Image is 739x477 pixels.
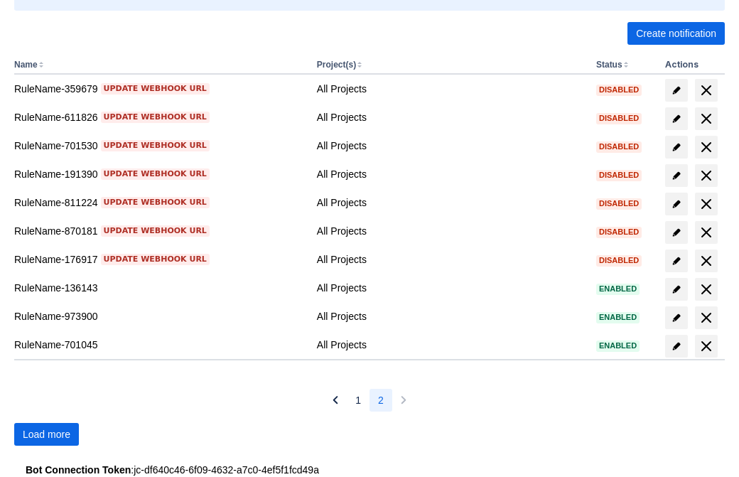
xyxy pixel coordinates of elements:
[317,167,585,181] div: All Projects
[596,171,642,179] span: Disabled
[317,309,585,323] div: All Projects
[23,423,70,446] span: Load more
[104,168,207,180] span: Update webhook URL
[104,140,207,151] span: Update webhook URL
[698,338,715,355] span: delete
[596,257,642,264] span: Disabled
[26,463,713,477] div: : jc-df640c46-6f09-4632-a7c0-4ef5f1fcd49a
[104,112,207,123] span: Update webhook URL
[14,252,306,267] div: RuleName-176917
[671,341,682,352] span: edit
[392,389,415,412] button: Next
[317,195,585,210] div: All Projects
[698,110,715,127] span: delete
[671,284,682,295] span: edit
[104,225,207,237] span: Update webhook URL
[596,342,640,350] span: Enabled
[636,22,716,45] span: Create notification
[317,110,585,124] div: All Projects
[14,167,306,181] div: RuleName-191390
[596,86,642,94] span: Disabled
[14,60,38,70] button: Name
[671,312,682,323] span: edit
[596,200,642,208] span: Disabled
[671,198,682,210] span: edit
[14,281,306,295] div: RuleName-136143
[317,82,585,96] div: All Projects
[14,110,306,124] div: RuleName-611826
[698,195,715,213] span: delete
[26,464,131,476] strong: Bot Connection Token
[324,389,415,412] nav: Pagination
[14,423,79,446] button: Load more
[14,309,306,323] div: RuleName-973900
[317,252,585,267] div: All Projects
[355,389,361,412] span: 1
[14,195,306,210] div: RuleName-811224
[698,281,715,298] span: delete
[671,141,682,153] span: edit
[659,56,725,75] th: Actions
[596,285,640,293] span: Enabled
[104,83,207,95] span: Update webhook URL
[378,389,384,412] span: 2
[698,252,715,269] span: delete
[324,389,347,412] button: Previous
[596,143,642,151] span: Disabled
[347,389,369,412] button: Page 1
[698,224,715,241] span: delete
[671,85,682,96] span: edit
[317,224,585,238] div: All Projects
[104,254,207,265] span: Update webhook URL
[698,309,715,326] span: delete
[104,197,207,208] span: Update webhook URL
[698,139,715,156] span: delete
[596,60,622,70] button: Status
[671,170,682,181] span: edit
[14,338,306,352] div: RuleName-701045
[596,313,640,321] span: Enabled
[671,227,682,238] span: edit
[14,82,306,96] div: RuleName-359679
[14,224,306,238] div: RuleName-870181
[317,281,585,295] div: All Projects
[596,228,642,236] span: Disabled
[698,82,715,99] span: delete
[317,338,585,352] div: All Projects
[317,139,585,153] div: All Projects
[698,167,715,184] span: delete
[317,60,356,70] button: Project(s)
[671,113,682,124] span: edit
[627,22,725,45] button: Create notification
[14,139,306,153] div: RuleName-701530
[369,389,392,412] button: Page 2
[671,255,682,267] span: edit
[596,114,642,122] span: Disabled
